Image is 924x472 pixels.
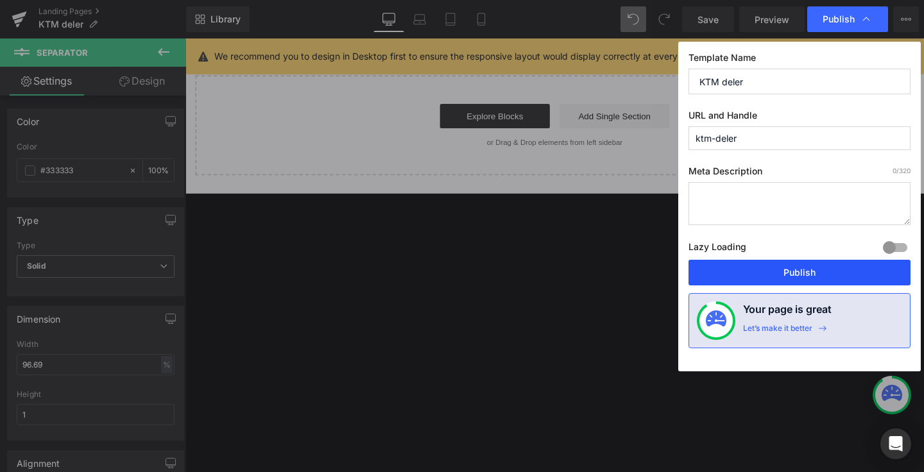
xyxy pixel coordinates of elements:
span: /320 [893,167,911,174]
label: Lazy Loading [689,239,746,260]
a: Explore Blocks [268,69,383,94]
div: Open Intercom Messenger [880,428,911,459]
label: URL and Handle [689,110,911,126]
a: Add Single Section [393,69,509,94]
button: Publish [689,260,911,285]
label: Template Name [689,52,911,69]
label: Meta Description [689,165,911,182]
img: onboarding-status.svg [706,310,726,331]
div: Let’s make it better [743,323,812,340]
span: 0 [893,167,896,174]
p: or Drag & Drop elements from left sidebar [31,105,746,114]
h4: Your page is great [743,301,832,323]
span: Publish [823,13,855,25]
